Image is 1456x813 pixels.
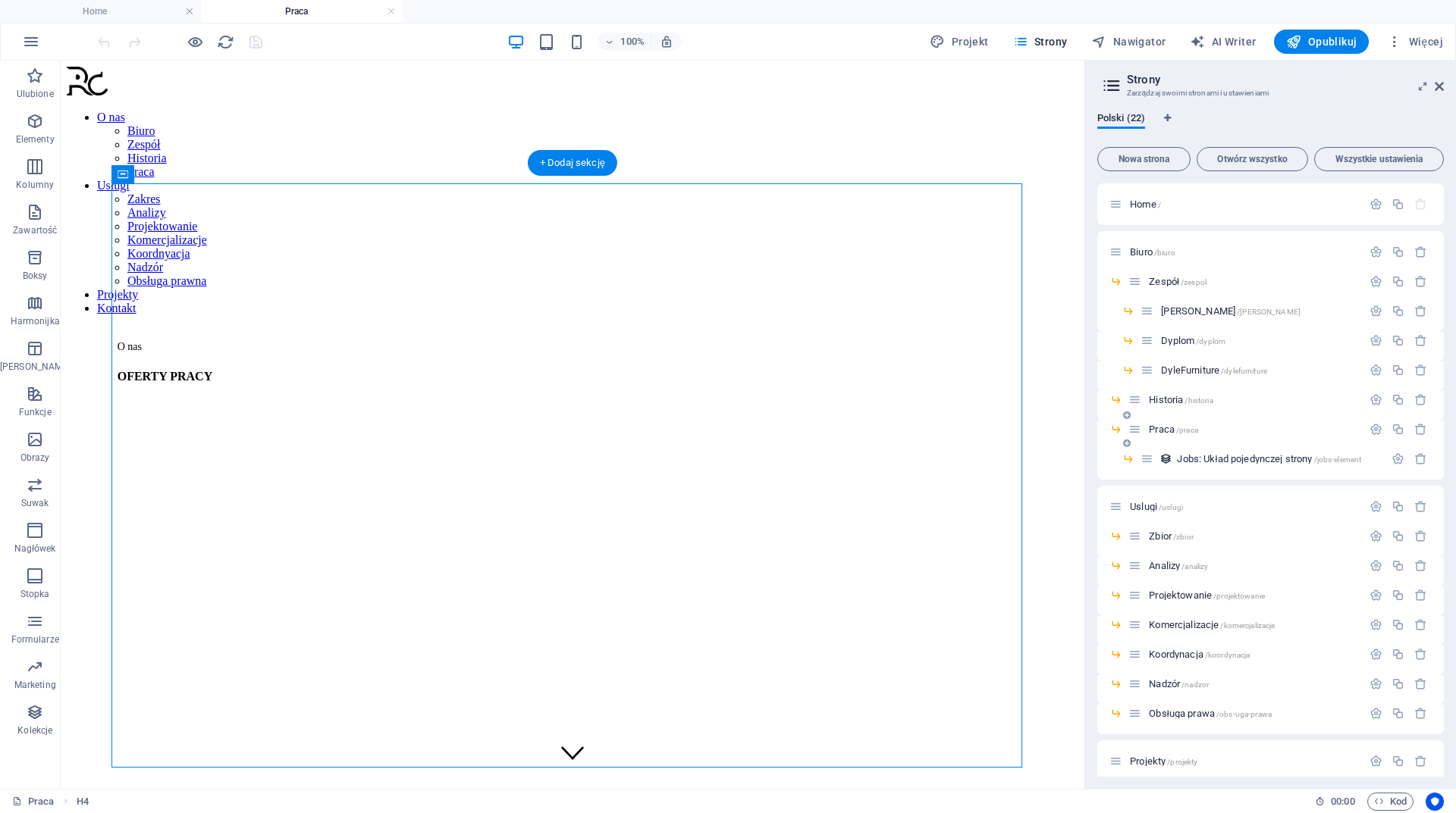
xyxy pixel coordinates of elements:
div: Duplikuj [1392,305,1404,317]
div: Uslugi/uslugi [1125,502,1362,511]
span: Kliknij, aby zaznaczyć. Kliknij dwukrotnie, aby edytować [77,793,89,811]
div: DyleFurniture/dylefurniture [1156,365,1362,375]
div: Jobs: Układ pojedynczej strony/jobs-element [1172,454,1384,464]
p: Kolekcje [17,724,52,736]
span: /obs-uga-prawa [1216,710,1272,718]
div: Ustawienia [1370,618,1382,631]
div: Zespół/zespol [1144,277,1362,286]
button: Opublikuj [1274,30,1369,54]
span: Kliknij, aby otworzyć stronę [1130,246,1175,258]
div: Ustawienia [1370,677,1382,690]
span: /analizy [1181,562,1208,571]
span: /historia [1185,396,1213,405]
div: Duplikuj [1392,677,1404,690]
p: Formularze [11,633,59,646]
i: Po zmianie rozmiaru automatycznie dostosowuje poziom powiększenia do wybranego urządzenia. [660,35,673,48]
div: Usuń [1414,275,1427,288]
div: Duplikuj [1392,198,1404,211]
span: Więcej [1387,34,1443,49]
div: Usuń [1414,648,1427,661]
span: Kod [1374,793,1407,811]
span: /projekty [1167,758,1197,766]
div: Komercjalizacje/komercjalizacje [1144,620,1362,630]
span: Wszystkie ustawienia [1321,155,1437,164]
h2: Strony [1127,73,1444,86]
div: Usuń [1414,755,1427,768]
div: Ustawienia [1370,500,1382,513]
div: Ustawienia [1370,648,1382,661]
div: Strony startowej nie można usunąć [1414,198,1427,211]
p: Stopka [20,588,50,600]
button: 100% [598,33,651,51]
p: Marketing [14,679,56,691]
span: /[PERSON_NAME] [1237,308,1301,316]
span: Opublikuj [1286,34,1357,49]
span: Obsługa prawa [1149,708,1272,719]
button: AI Writer [1184,30,1262,54]
div: Historia/historia [1144,395,1362,405]
span: /nadzor [1181,680,1209,689]
span: AI Writer [1190,34,1256,49]
div: Usuń [1414,707,1427,720]
div: Duplikuj [1392,755,1404,768]
span: /biuro [1154,249,1175,257]
span: Polski (22) [1097,109,1145,130]
div: Ustawienia [1392,452,1404,465]
span: Uslugi [1130,501,1183,512]
div: Ustawienia [1370,559,1382,572]
span: Kliknij, aby otworzyć stronę [1149,619,1275,630]
div: Ten układ jest używany jako szablon dla wszystkich elementów (np. wpisu na blogu) z tej kolekcji.... [1159,452,1172,465]
span: Kliknij, aby otworzyć stronę [1130,755,1197,767]
div: Duplikuj [1392,530,1404,543]
div: [PERSON_NAME]/[PERSON_NAME] [1156,306,1362,316]
div: Duplikuj [1392,648,1404,661]
span: 00 00 [1331,793,1354,811]
div: Analizy/analizy [1144,561,1362,571]
p: Funkcje [19,406,52,418]
div: Praca/praca [1144,424,1362,434]
span: / [1158,201,1161,209]
div: Ustawienia [1370,305,1382,317]
span: Nowa strona [1104,155,1184,164]
p: Ulubione [17,88,54,100]
div: Zakładki językowe [1097,112,1444,141]
h6: Czas sesji [1315,793,1355,811]
div: Zbior/zbior [1144,531,1362,541]
h6: 100% [620,33,645,51]
div: Ustawienia [1370,393,1382,406]
button: Usercentrics [1426,793,1444,811]
div: Duplikuj [1392,275,1404,288]
div: Ustawienia [1370,364,1382,377]
div: Duplikuj [1392,334,1404,347]
p: Kolumny [16,179,54,191]
span: Kliknij, aby otworzyć stronę [1149,394,1213,405]
div: Ustawienia [1370,245,1382,258]
span: Nadzór [1149,678,1209,689]
div: Usuń [1414,452,1427,465]
p: Suwak [21,497,49,509]
div: Ustawienia [1370,755,1382,768]
div: Ustawienia [1370,334,1382,347]
span: /uslugi [1159,503,1183,511]
span: [PERSON_NAME] [1161,305,1301,317]
div: Biuro/biuro [1125,247,1362,257]
div: Obsługa prawa/obs-uga-prawa [1144,708,1362,718]
span: /zbior [1173,533,1194,541]
a: Kliknij, aby anulować zaznaczenie. Kliknij dwukrotnie, aby otworzyć Strony [12,793,55,811]
div: Projektowanie/projektowanie [1144,590,1362,600]
span: /projektowanie [1213,592,1265,600]
button: Kliknij tutaj, aby wyjść z trybu podglądu i kontynuować edycję [186,33,204,51]
div: Koordynacja/koordynacja [1144,649,1362,659]
div: Usuń [1414,559,1427,572]
p: Zawartość [13,224,57,236]
span: /koordynacja [1205,651,1250,659]
span: Kliknij, aby otworzyć stronę [1149,560,1208,571]
p: Obrazy [20,452,50,464]
div: Duplikuj [1392,245,1404,258]
p: Boksy [23,270,48,282]
p: Harmonijka [11,315,60,327]
span: Projekt [930,34,988,49]
button: Wszystkie ustawienia [1314,147,1444,171]
span: Jobs: Układ pojedynczej strony [1177,453,1361,464]
nav: breadcrumb [77,793,89,811]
